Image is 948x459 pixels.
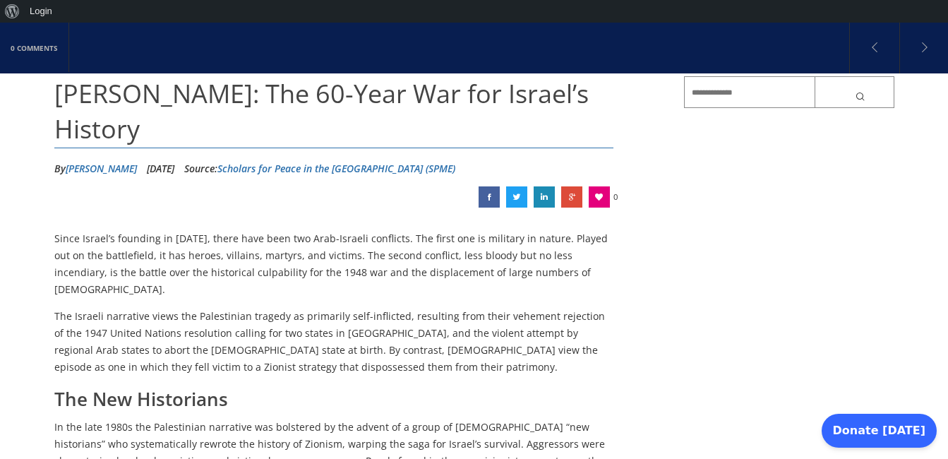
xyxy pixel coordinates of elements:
[54,158,137,179] li: By
[54,76,589,146] span: [PERSON_NAME]: The 60-Year War for Israel’s History
[184,158,455,179] div: Source:
[479,186,500,208] a: Efraim Karsh: The 60-Year War for Israel’s History
[54,308,614,375] p: The Israeli narrative views the Palestinian tragedy as primarily self-inflicted, resulting from t...
[147,158,174,179] li: [DATE]
[561,186,582,208] a: Efraim Karsh: The 60-Year War for Israel’s History
[534,186,555,208] a: Efraim Karsh: The 60-Year War for Israel’s History
[506,186,527,208] a: Efraim Karsh: The 60-Year War for Israel’s History
[217,162,455,175] a: Scholars for Peace in the [GEOGRAPHIC_DATA] (SPME)
[54,230,614,297] p: Since Israel’s founding in [DATE], there have been two Arab-Israeli conflicts. The first one is m...
[66,162,137,175] a: [PERSON_NAME]
[613,186,618,208] span: 0
[54,386,614,412] h3: The New Historians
